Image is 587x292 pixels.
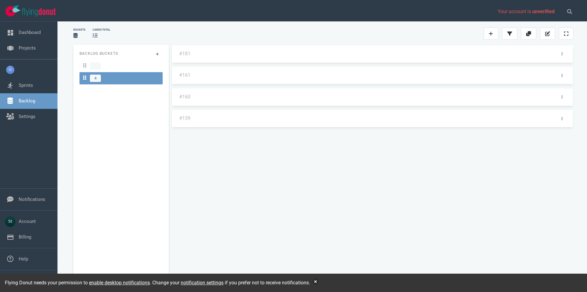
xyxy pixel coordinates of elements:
a: #160 [179,94,190,100]
a: Dashboard [19,30,41,35]
a: Settings [19,114,35,119]
a: Sprints [19,83,33,88]
span: 4 [90,75,101,82]
a: Help [19,256,28,262]
a: 4 [79,72,163,84]
span: Your account is [498,9,555,14]
a: notification settings [181,280,223,286]
span: unverified [532,9,555,14]
div: cards total [93,28,110,32]
a: #159 [179,115,190,121]
a: Backlog [19,98,35,104]
a: #161 [179,72,190,78]
a: Account [19,219,36,224]
img: Flying Donut text logo [22,8,56,16]
a: Projects [19,45,36,51]
p: Backlog Buckets [79,51,163,56]
a: Notifications [19,197,45,202]
span: . Change your if you prefer not to receive notifications. [150,280,310,286]
a: Billing [19,234,31,240]
a: enable desktop notifications [89,280,150,286]
span: Flying Donut needs your permission to [5,280,150,286]
a: #181 [179,51,190,57]
div: Buckets [73,28,85,32]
